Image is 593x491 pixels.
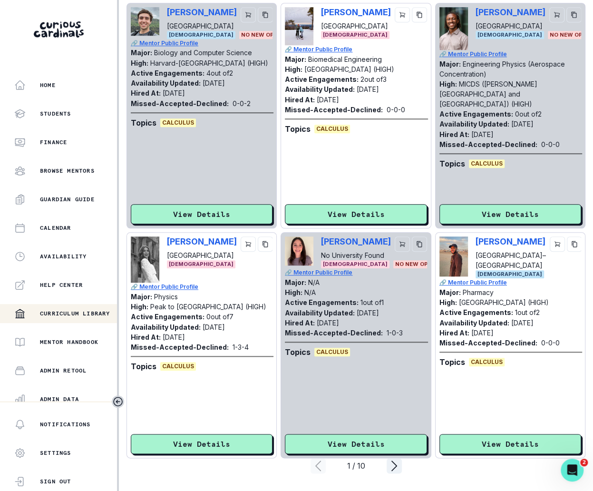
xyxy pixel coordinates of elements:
button: copy [412,236,427,252]
p: High: [439,298,457,306]
p: Availability Updated: [285,85,355,93]
img: Picture of Chase Van Amburg [131,7,159,36]
span: Calculus [160,118,196,127]
p: Major: [439,288,461,296]
p: 0 - 0 - 0 [541,338,560,348]
p: Topics [439,356,465,368]
p: Admin Data [40,395,79,403]
a: 🔗 Mentor Public Profile [285,45,428,54]
span: [DEMOGRAPHIC_DATA] [476,270,544,278]
p: [GEOGRAPHIC_DATA] [321,21,391,31]
p: N/A [304,288,316,296]
p: Topics [131,117,156,128]
span: [DEMOGRAPHIC_DATA] [321,260,389,268]
img: Picture of Vasilisa Malenkiy [131,236,159,283]
p: Settings [40,449,71,457]
p: [DATE] [357,309,379,317]
p: Topics [285,123,311,135]
p: Hired At: [285,319,315,327]
span: Calculus [314,348,350,356]
p: Hired At: [439,329,469,337]
p: Sign Out [40,478,71,485]
p: 2 out of 3 [360,75,387,83]
div: 1 / 10 [326,460,387,471]
p: [DATE] [511,319,534,327]
a: 🔗 Mentor Public Profile [131,39,273,48]
p: [GEOGRAPHIC_DATA] [167,250,237,260]
p: Hired At: [131,89,161,97]
p: Availability Updated: [131,79,201,87]
p: Active Engagements: [439,110,513,118]
button: copy [412,7,427,22]
p: [PERSON_NAME] [321,7,391,17]
a: 🔗 Mentor Public Profile [131,283,273,291]
p: 1 out of 2 [515,308,540,316]
button: cart [549,7,564,22]
p: Engineering Physics (Aerospace Concentration) [439,60,565,78]
span: Calculus [314,125,350,133]
p: 4 out of 2 [206,69,233,77]
p: Major: [439,60,461,68]
button: cart [395,7,410,22]
p: [GEOGRAPHIC_DATA]–[GEOGRAPHIC_DATA] [476,250,546,270]
span: Calculus [469,159,505,168]
p: Hired At: [439,130,469,138]
span: No New Opps [239,31,283,39]
img: Picture of Savannah Neibart [285,236,313,265]
iframe: Intercom live chat [561,459,583,481]
p: Missed-Accepted-Declined: [131,98,229,108]
p: [GEOGRAPHIC_DATA] [167,21,237,31]
p: 0 out of 7 [206,313,233,321]
p: [GEOGRAPHIC_DATA] (HIGH) [304,65,394,73]
p: High: [439,80,457,88]
p: [PERSON_NAME] [476,236,546,246]
p: Availability Updated: [439,120,509,128]
button: View Details [439,204,581,224]
p: High: [285,288,302,296]
p: 1 - 3 - 4 [233,342,249,352]
img: Curious Cardinals Logo [34,21,84,38]
p: 0 - 0 - 0 [541,139,560,149]
p: Topics [439,158,465,169]
p: Biology and Computer Science [154,49,252,57]
p: [DATE] [203,79,225,87]
p: [DATE] [357,85,379,93]
p: [DATE] [317,319,339,327]
p: Topics [285,346,311,358]
span: No New Opps [393,260,437,268]
p: Missed-Accepted-Declined: [285,328,383,338]
p: Mentor Handbook [40,338,98,346]
button: View Details [439,434,581,454]
p: Guardian Guide [40,196,95,203]
p: Active Engagements: [285,298,359,306]
p: Availability Updated: [439,319,509,327]
p: [PERSON_NAME] [167,7,237,17]
p: Missed-Accepted-Declined: [439,139,537,149]
p: Browse Mentors [40,167,95,175]
p: [DATE] [317,96,339,104]
button: cart [241,236,256,252]
p: Pharmacy [463,288,494,296]
span: No New Opps [548,31,592,39]
p: High: [131,59,148,67]
p: [DATE] [511,120,534,128]
a: 🔗 Mentor Public Profile [439,278,582,287]
p: Topics [131,361,156,372]
p: [PERSON_NAME] [167,236,237,246]
p: Major: [131,293,152,301]
p: Hired At: [131,333,161,341]
span: [DEMOGRAPHIC_DATA] [167,260,235,268]
p: Availability Updated: [131,323,201,331]
p: Curriculum Library [40,310,110,317]
p: Availability [40,253,87,260]
button: View Details [131,204,272,224]
img: Picture of Hasani Spann [439,7,468,50]
p: Active Engagements: [439,308,513,316]
a: 🔗 Mentor Public Profile [285,268,428,277]
a: 🔗 Mentor Public Profile [439,50,582,59]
